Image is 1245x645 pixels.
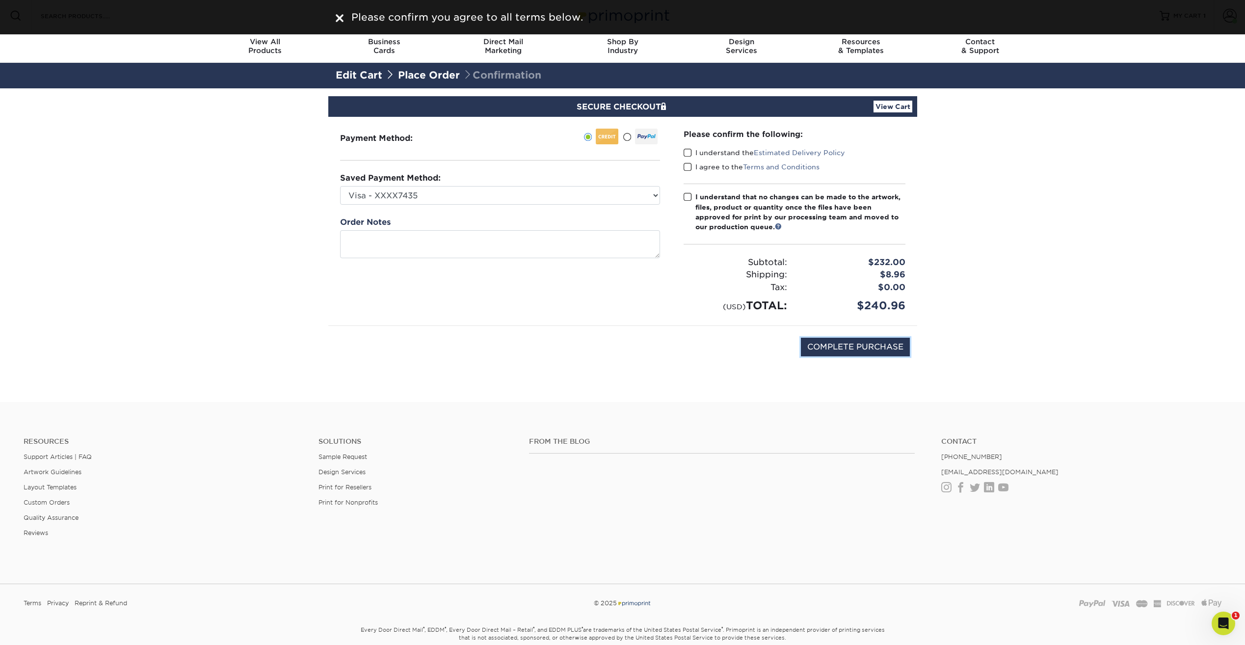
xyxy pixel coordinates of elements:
[423,626,424,631] sup: ®
[24,514,79,521] a: Quality Assurance
[617,599,651,607] img: Primoprint
[24,437,304,446] h4: Resources
[24,596,41,611] a: Terms
[676,297,795,314] div: TOTAL:
[795,256,913,269] div: $232.00
[318,499,378,506] a: Print for Nonprofits
[723,302,746,311] small: (USD)
[684,129,905,140] div: Please confirm the following:
[529,437,915,446] h4: From the Blog
[2,615,83,642] iframe: Google Customer Reviews
[754,149,845,157] a: Estimated Delivery Policy
[47,596,69,611] a: Privacy
[874,101,912,112] a: View Cart
[684,162,820,172] label: I agree to the
[921,37,1040,55] div: & Support
[721,626,723,631] sup: ®
[318,453,367,460] a: Sample Request
[324,37,444,55] div: Cards
[444,37,563,46] span: Direct Mail
[324,37,444,46] span: Business
[463,69,541,81] span: Confirmation
[795,269,913,281] div: $8.96
[445,626,446,631] sup: ®
[398,69,460,81] a: Place Order
[577,102,669,111] span: SECURE CHECKOUT
[801,37,921,46] span: Resources
[351,11,583,23] span: Please confirm you agree to all terms below.
[801,37,921,55] div: & Templates
[206,37,325,55] div: Products
[75,596,127,611] a: Reprint & Refund
[340,134,437,143] h3: Payment Method:
[324,31,444,63] a: BusinessCards
[24,499,70,506] a: Custom Orders
[318,437,514,446] h4: Solutions
[444,37,563,55] div: Marketing
[1212,612,1235,635] iframe: Intercom live chat
[336,14,344,22] img: close
[682,31,801,63] a: DesignServices
[676,281,795,294] div: Tax:
[921,31,1040,63] a: Contact& Support
[24,529,48,537] a: Reviews
[206,31,325,63] a: View AllProducts
[676,256,795,269] div: Subtotal:
[206,37,325,46] span: View All
[682,37,801,46] span: Design
[682,37,801,55] div: Services
[676,269,795,281] div: Shipping:
[533,626,534,631] sup: ®
[795,281,913,294] div: $0.00
[1232,612,1240,619] span: 1
[340,216,391,228] label: Order Notes
[563,37,682,55] div: Industry
[340,172,441,184] label: Saved Payment Method:
[921,37,1040,46] span: Contact
[941,437,1221,446] a: Contact
[563,31,682,63] a: Shop ByIndustry
[795,297,913,314] div: $240.96
[24,468,81,476] a: Artwork Guidelines
[24,484,77,491] a: Layout Templates
[444,31,563,63] a: Direct MailMarketing
[941,468,1059,476] a: [EMAIL_ADDRESS][DOMAIN_NAME]
[563,37,682,46] span: Shop By
[743,163,820,171] a: Terms and Conditions
[24,453,92,460] a: Support Articles | FAQ
[336,69,382,81] a: Edit Cart
[695,192,905,232] div: I understand that no changes can be made to the artwork, files, product or quantity once the file...
[941,453,1002,460] a: [PHONE_NUMBER]
[801,338,910,356] input: COMPLETE PURCHASE
[684,148,845,158] label: I understand the
[582,626,583,631] sup: ®
[318,468,366,476] a: Design Services
[318,484,371,491] a: Print for Resellers
[421,596,825,611] div: © 2025
[336,338,385,367] img: DigiCert Secured Site Seal
[801,31,921,63] a: Resources& Templates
